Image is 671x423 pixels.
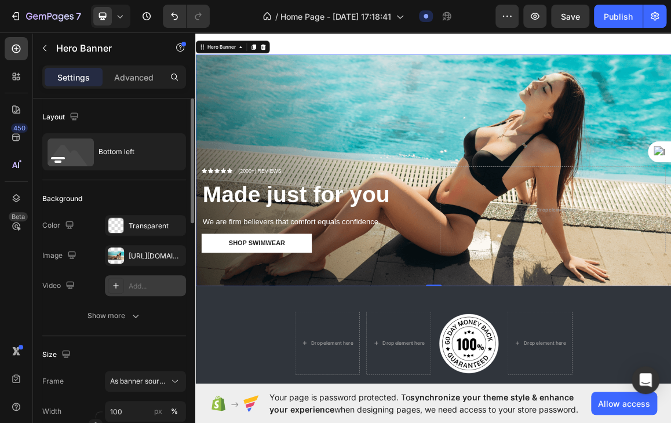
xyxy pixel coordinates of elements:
div: Color [42,218,76,234]
button: Show more [42,305,186,326]
p: 7 [76,9,81,23]
iframe: Design area [195,26,671,389]
div: Hero Banner [14,25,61,36]
span: Save [561,12,580,21]
label: Frame [42,376,64,386]
div: Transparent [129,221,183,231]
div: Drop element here [498,264,560,273]
div: 450 [11,123,28,133]
div: Publish [604,10,633,23]
span: Home Page - [DATE] 17:18:41 [280,10,391,23]
p: Hero Banner [56,41,155,55]
div: Layout [42,110,81,125]
div: [URL][DOMAIN_NAME] [129,251,183,261]
div: Bottom left [99,138,169,165]
div: % [171,406,178,417]
div: Add... [129,281,183,291]
span: Your page is password protected. To when designing pages, we need access to your store password. [269,391,591,415]
button: px [167,404,181,418]
span: synchronize your theme style & enhance your experience [269,392,574,414]
span: As banner source [110,376,167,386]
label: Width [42,406,61,417]
div: Beta [9,212,28,221]
button: Allow access [591,392,657,415]
button: Publish [594,5,643,28]
div: px [154,406,162,417]
button: As banner source [105,371,186,392]
p: Settings [57,71,90,83]
div: Open Intercom Messenger [632,366,659,394]
div: Background [42,194,82,204]
div: Show more [87,310,141,322]
button: % [151,404,165,418]
span: Allow access [598,398,650,410]
p: Advanced [114,71,154,83]
button: 7 [5,5,86,28]
input: px% [105,401,186,422]
div: Image [42,248,79,264]
span: / [275,10,278,23]
button: Save [551,5,589,28]
div: Video [42,278,77,294]
div: Undo/Redo [163,5,210,28]
div: Size [42,347,73,363]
